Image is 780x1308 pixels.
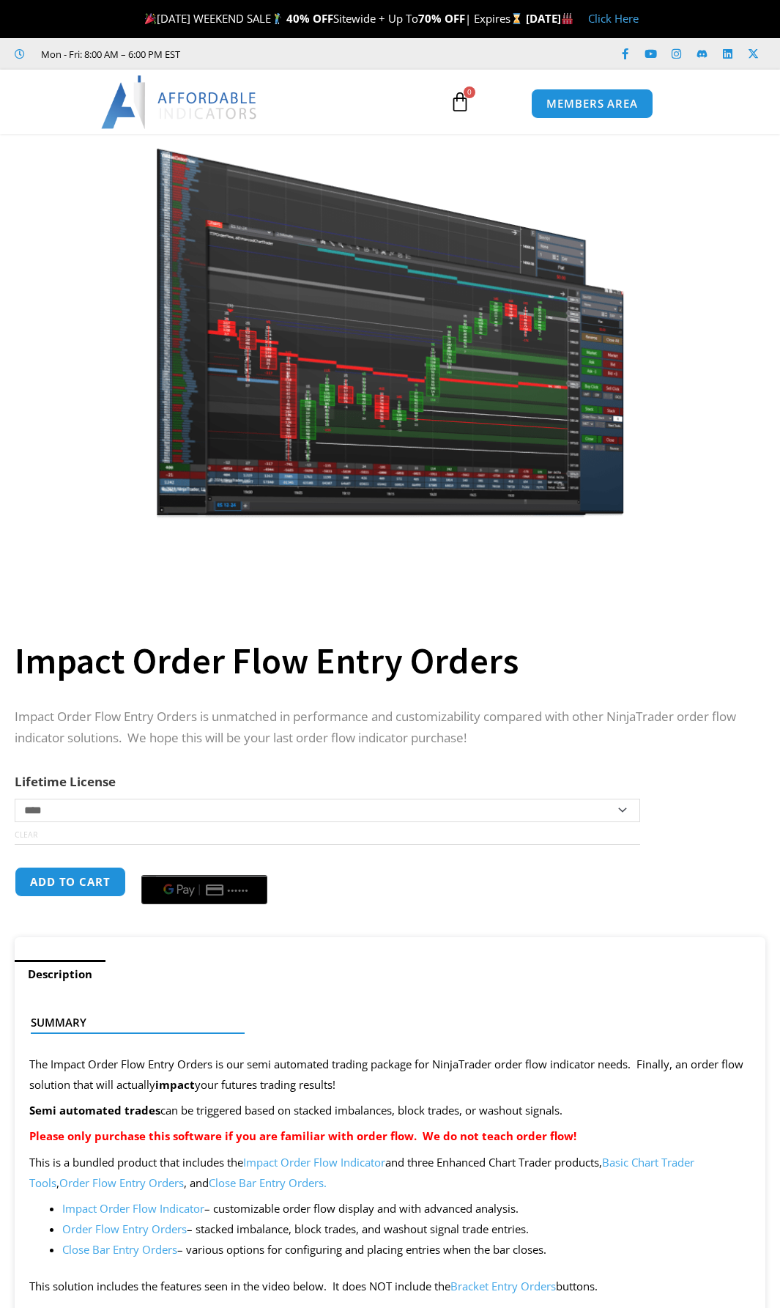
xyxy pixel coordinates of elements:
a: Impact Order Flow Indicator [62,1201,204,1216]
iframe: Secure payment input frame [138,865,270,866]
strong: impact [155,1077,195,1092]
button: Buy with GPay [141,875,267,904]
iframe: Customer reviews powered by Trustpilot [191,47,411,62]
span: Mon - Fri: 8:00 AM – 6:00 PM EST [37,45,180,63]
a: Order Flow Entry Orders [59,1175,184,1190]
img: LogoAI | Affordable Indicators – NinjaTrader [101,75,259,128]
strong: [DATE] [526,11,573,26]
img: 🏌️‍♂️ [272,13,283,24]
a: Description [15,960,105,989]
h4: Summary [31,1016,738,1029]
img: of4 [155,123,625,521]
p: can be triggered based on stacked imbalances, block trades, or washout signals. [29,1101,751,1121]
a: Impact Order Flow Indicator [243,1155,385,1170]
a: Bracket Entry Orders [450,1279,556,1293]
img: 🏭 [562,13,573,24]
img: 🎉 [145,13,156,24]
li: – customizable order flow display and with advanced analysis. [62,1199,751,1219]
a: 0 [428,81,492,123]
text: •••••• [228,885,250,895]
p: Impact Order Flow Entry Orders is unmatched in performance and customizability compared with othe... [15,706,751,749]
a: Click Here [588,11,639,26]
span: MEMBERS AREA [546,98,638,109]
strong: 40% OFF [286,11,333,26]
span: [DATE] WEEKEND SALE Sitewide + Up To | Expires [141,11,526,26]
a: Close Bar Entry Orders [62,1242,177,1257]
p: This solution includes the features seen in the video below. It does NOT include the buttons. [29,1276,751,1297]
p: This is a bundled product that includes the and three Enhanced Chart Trader products, , , and [29,1153,751,1194]
a: Clear options [15,829,37,840]
p: The Impact Order Flow Entry Orders is our semi automated trading package for NinjaTrader order fl... [29,1054,751,1095]
img: ⌛ [511,13,522,24]
a: Close Bar Entry Orders [209,1175,324,1190]
a: MEMBERS AREA [531,89,653,119]
a: Basic Chart Trader Tools [29,1155,694,1190]
strong: Please only purchase this software if you are familiar with order flow. We do not teach order flow! [29,1128,576,1143]
strong: 70% OFF [418,11,465,26]
button: Add to cart [15,867,126,897]
a: Order Flow Entry Orders [62,1222,187,1236]
li: – stacked imbalance, block trades, and washout signal trade entries. [62,1219,751,1240]
span: 0 [464,86,475,98]
li: – various options for configuring and placing entries when the bar closes. [62,1240,751,1260]
strong: Semi automated trades [29,1103,160,1117]
label: Lifetime License [15,773,116,790]
h1: Impact Order Flow Entry Orders [15,635,751,687]
a: . [324,1175,327,1190]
